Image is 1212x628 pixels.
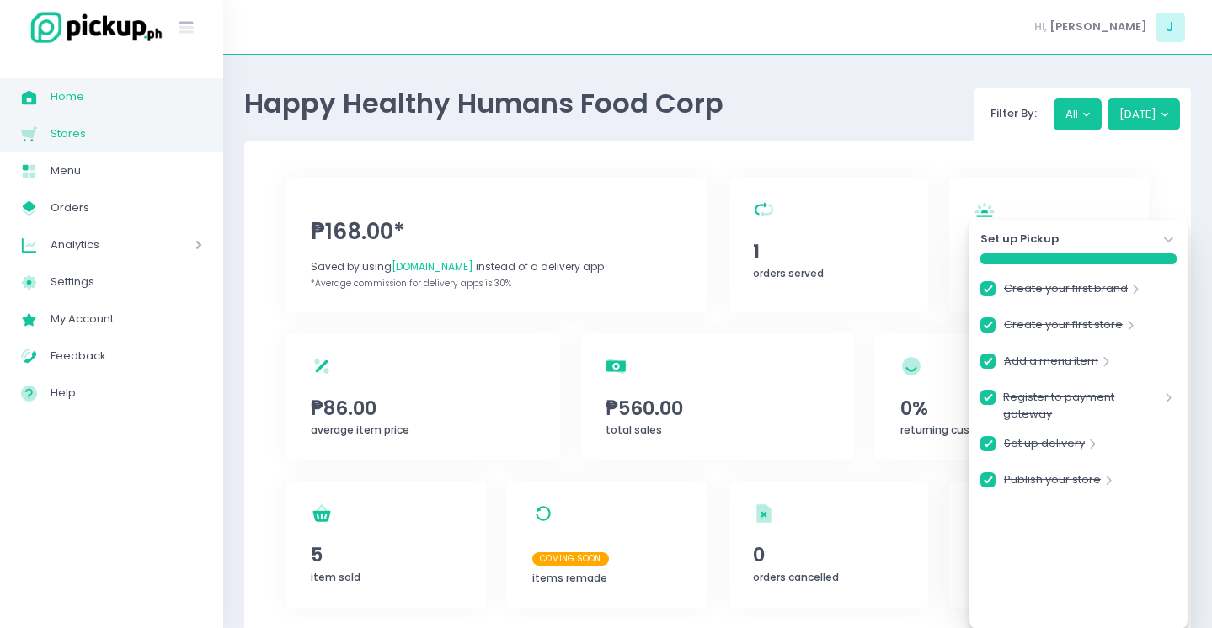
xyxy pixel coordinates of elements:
[532,571,607,585] span: items remade
[1004,471,1101,494] a: Publish your store
[1108,98,1181,130] button: [DATE]
[985,105,1043,121] span: Filter By:
[1054,98,1103,130] button: All
[606,423,662,437] span: total sales
[729,481,928,608] a: 0orders cancelled
[1003,389,1160,422] a: Register to payment gateway
[51,271,202,293] span: Settings
[900,423,1008,437] span: returning customers
[949,177,1149,312] a: 1orders
[51,86,202,108] span: Home
[753,540,904,569] span: 0
[1156,13,1185,42] span: J
[311,540,462,569] span: 5
[581,333,855,460] a: ₱560.00total sales
[753,570,839,584] span: orders cancelled
[606,394,830,423] span: ₱560.00
[1004,435,1085,458] a: Set up delivery
[51,160,202,182] span: Menu
[1004,353,1098,375] a: Add a menu item
[729,177,928,312] a: 1orders served
[980,231,1059,247] strong: Set up Pickup
[311,423,409,437] span: average item price
[286,333,560,460] a: ₱86.00average item price
[1049,19,1147,35] span: [PERSON_NAME]
[286,481,486,608] a: 5item sold
[51,197,202,219] span: Orders
[311,394,535,423] span: ₱86.00
[532,552,610,566] span: Coming Soon
[311,259,682,274] div: Saved by using instead of a delivery app
[1004,280,1128,303] a: Create your first brand
[51,345,202,367] span: Feedback
[311,216,682,248] span: ₱168.00*
[51,234,147,256] span: Analytics
[51,308,202,330] span: My Account
[1004,317,1123,339] a: Create your first store
[875,333,1149,460] a: 0%returning customers
[1034,19,1047,35] span: Hi,
[51,382,202,404] span: Help
[392,259,473,274] span: [DOMAIN_NAME]
[311,277,511,290] span: *Average commission for delivery apps is 30%
[311,570,360,584] span: item sold
[753,237,904,266] span: 1
[51,123,202,145] span: Stores
[753,266,824,280] span: orders served
[900,394,1124,423] span: 0%
[949,481,1149,608] a: 0refunded orders
[244,84,723,122] span: Happy Healthy Humans Food Corp
[21,9,164,45] img: logo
